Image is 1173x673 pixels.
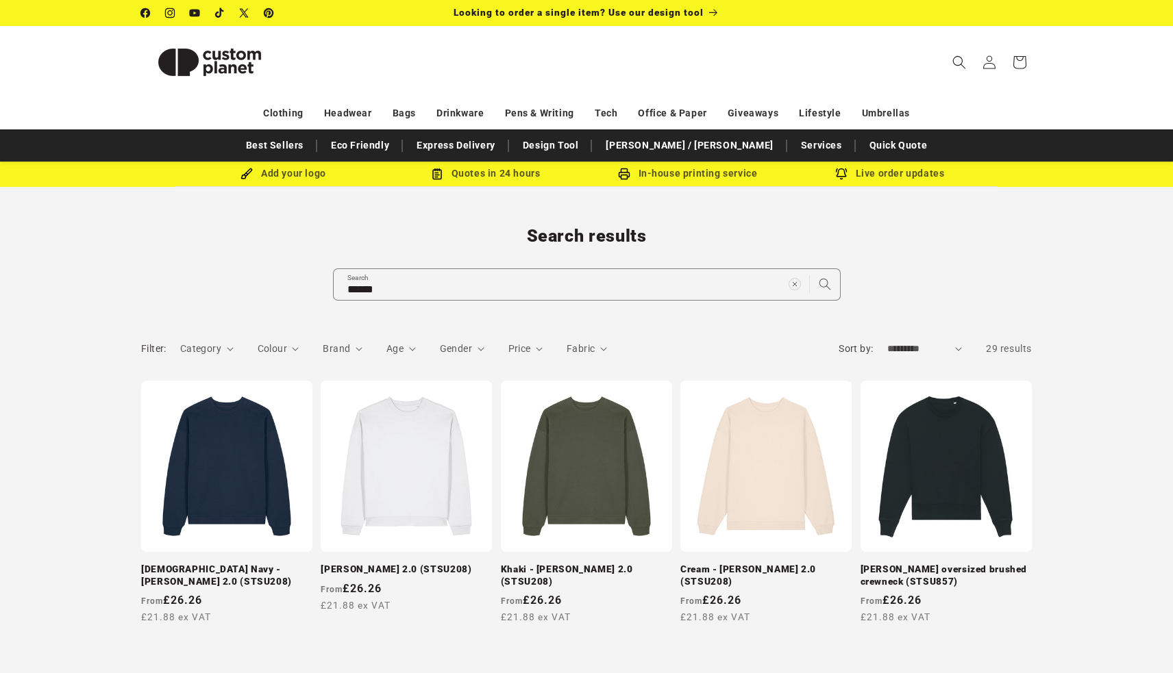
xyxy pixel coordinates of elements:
[384,165,586,182] div: Quotes in 24 hours
[586,165,789,182] div: In-house printing service
[393,101,416,125] a: Bags
[567,343,595,354] span: Fabric
[180,343,221,354] span: Category
[567,342,607,356] summary: Fabric (0 selected)
[136,26,284,98] a: Custom Planet
[789,165,991,182] div: Live order updates
[508,343,531,354] span: Price
[861,563,1032,587] a: [PERSON_NAME] oversized brushed crewneck (STSU857)
[141,342,166,356] h2: Filter:
[618,168,630,180] img: In-house printing
[431,168,443,180] img: Order Updates Icon
[258,342,299,356] summary: Colour (0 selected)
[810,269,840,299] button: Search
[386,342,416,356] summary: Age (0 selected)
[862,101,910,125] a: Umbrellas
[141,31,278,93] img: Custom Planet
[240,168,253,180] img: Brush Icon
[508,342,543,356] summary: Price
[863,134,935,157] a: Quick Quote
[324,101,372,125] a: Headwear
[680,563,852,587] a: Cream - [PERSON_NAME] 2.0 (STSU208)
[440,342,484,356] summary: Gender (0 selected)
[986,343,1032,354] span: 29 results
[1104,607,1173,673] iframe: Chat Widget
[595,101,617,125] a: Tech
[516,134,586,157] a: Design Tool
[638,101,706,125] a: Office & Paper
[410,134,502,157] a: Express Delivery
[440,343,472,354] span: Gender
[436,101,484,125] a: Drinkware
[263,101,304,125] a: Clothing
[944,47,974,77] summary: Search
[180,342,234,356] summary: Category (0 selected)
[182,165,384,182] div: Add your logo
[239,134,310,157] a: Best Sellers
[258,343,287,354] span: Colour
[799,101,841,125] a: Lifestyle
[839,343,873,354] label: Sort by:
[386,343,404,354] span: Age
[728,101,778,125] a: Giveaways
[505,101,574,125] a: Pens & Writing
[780,269,810,299] button: Clear search term
[323,343,350,354] span: Brand
[321,563,492,576] a: [PERSON_NAME] 2.0 (STSU208)
[141,225,1032,247] h1: Search results
[501,563,672,587] a: Khaki - [PERSON_NAME] 2.0 (STSU208)
[454,7,704,18] span: Looking to order a single item? Use our design tool
[599,134,780,157] a: [PERSON_NAME] / [PERSON_NAME]
[141,563,312,587] a: [DEMOGRAPHIC_DATA] Navy - [PERSON_NAME] 2.0 (STSU208)
[794,134,849,157] a: Services
[324,134,396,157] a: Eco Friendly
[835,168,848,180] img: Order updates
[323,342,362,356] summary: Brand (0 selected)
